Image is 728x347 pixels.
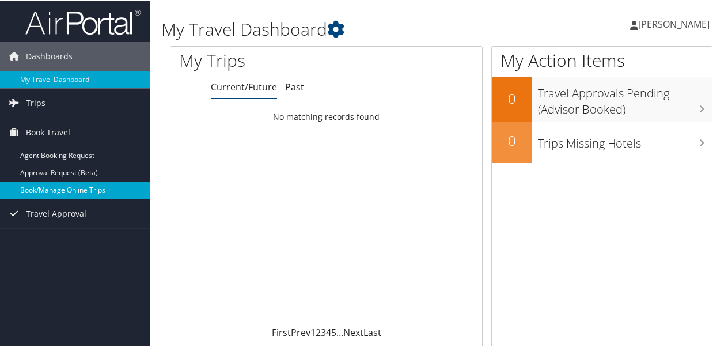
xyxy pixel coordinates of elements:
[321,325,326,338] a: 3
[25,7,141,35] img: airportal-logo.png
[161,16,534,40] h1: My Travel Dashboard
[26,41,73,70] span: Dashboards
[272,325,291,338] a: First
[26,117,70,146] span: Book Travel
[492,88,532,107] h2: 0
[630,6,721,40] a: [PERSON_NAME]
[26,88,45,116] span: Trips
[211,80,277,92] a: Current/Future
[492,130,532,149] h2: 0
[285,80,304,92] a: Past
[492,76,712,120] a: 0Travel Approvals Pending (Advisor Booked)
[170,105,482,126] td: No matching records found
[179,47,344,71] h1: My Trips
[638,17,710,29] span: [PERSON_NAME]
[492,121,712,161] a: 0Trips Missing Hotels
[326,325,331,338] a: 4
[291,325,310,338] a: Prev
[336,325,343,338] span: …
[310,325,316,338] a: 1
[316,325,321,338] a: 2
[363,325,381,338] a: Last
[538,129,712,150] h3: Trips Missing Hotels
[492,47,712,71] h1: My Action Items
[26,198,86,227] span: Travel Approval
[331,325,336,338] a: 5
[538,78,712,116] h3: Travel Approvals Pending (Advisor Booked)
[343,325,363,338] a: Next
